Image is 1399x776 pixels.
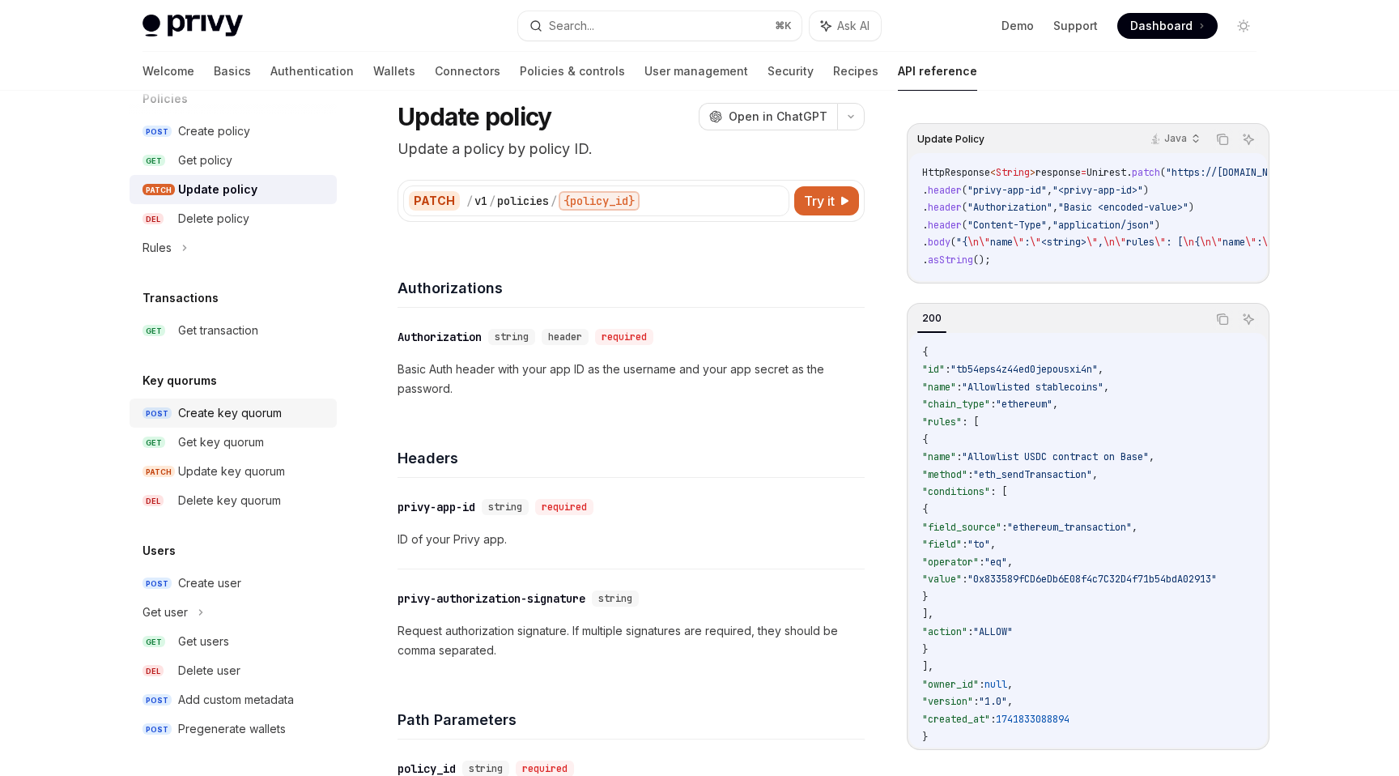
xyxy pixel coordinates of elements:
p: ID of your Privy app. [398,530,865,549]
div: / [551,193,557,209]
span: "field_source" [922,521,1001,534]
span: header [548,330,582,343]
span: } [922,731,928,744]
button: Toggle dark mode [1231,13,1257,39]
div: / [466,193,473,209]
span: String [996,166,1030,179]
div: Get transaction [178,321,258,340]
a: Basics [214,52,251,91]
div: Delete policy [178,209,249,228]
div: Create user [178,573,241,593]
div: Authorization [398,329,482,345]
span: : [ [990,485,1007,498]
div: Search... [549,16,594,36]
div: Get policy [178,151,232,170]
span: : [979,678,984,691]
span: Try it [804,191,835,211]
a: Demo [1001,18,1034,34]
span: \" [979,236,990,249]
a: Policies & controls [520,52,625,91]
h4: Path Parameters [398,709,865,731]
span: , [1007,678,1013,691]
span: GET [142,155,165,167]
span: : [962,538,967,551]
span: : [990,398,996,411]
span: "operator" [922,556,979,569]
span: . [1126,166,1132,179]
span: \n [1200,236,1211,249]
a: PATCHUpdate key quorum [130,457,337,486]
span: \" [1262,236,1274,249]
span: Dashboard [1130,18,1193,34]
span: ( [962,201,967,214]
span: "{ [956,236,967,249]
span: header [928,201,962,214]
a: User management [644,52,748,91]
span: 1741833088894 [996,713,1069,726]
span: response [1035,166,1081,179]
span: , [1047,219,1052,232]
span: header [928,184,962,197]
span: \n [1103,236,1115,249]
h1: Update policy [398,102,551,131]
span: (); [973,254,990,266]
span: , [990,538,996,551]
span: PATCH [142,184,175,196]
span: string [495,330,529,343]
span: , [1098,236,1103,249]
span: Unirest [1086,166,1126,179]
p: Request authorization signature. If multiple signatures are required, they should be comma separa... [398,621,865,660]
h4: Headers [398,447,865,469]
p: Java [1164,132,1187,145]
span: POST [142,694,172,706]
button: Ask AI [810,11,881,41]
div: Add custom metadata [178,690,294,710]
span: PATCH [142,466,175,478]
a: Support [1053,18,1098,34]
span: "Basic <encoded-value>" [1058,201,1189,214]
div: Update policy [178,180,257,199]
a: Wallets [373,52,415,91]
span: "action" [922,625,967,638]
span: string [598,592,632,605]
span: "<privy-app-id>" [1052,184,1143,197]
span: , [1103,381,1109,394]
span: { [1194,236,1200,249]
a: PATCHUpdate policy [130,175,337,204]
span: : [956,381,962,394]
span: "Content-Type" [967,219,1047,232]
span: \" [1154,236,1166,249]
a: Dashboard [1117,13,1218,39]
span: POST [142,126,172,138]
button: Java [1141,126,1207,153]
span: : [979,556,984,569]
span: \" [1245,236,1257,249]
span: "to" [967,538,990,551]
p: Basic Auth header with your app ID as the username and your app secret as the password. [398,360,865,399]
button: Open in ChatGPT [699,103,837,130]
span: "Allowlisted stablecoins" [962,381,1103,394]
span: : [990,713,996,726]
span: , [1047,184,1052,197]
span: ) [1154,219,1160,232]
span: ( [962,219,967,232]
span: "eth_sendTransaction" [973,468,1092,481]
span: Ask AI [837,18,870,34]
span: patch [1132,166,1160,179]
span: . [922,201,928,214]
a: DELDelete policy [130,204,337,233]
span: "field" [922,538,962,551]
span: "application/json" [1052,219,1154,232]
span: "version" [922,695,973,708]
div: v1 [474,193,487,209]
span: asString [928,254,973,266]
h5: Transactions [142,288,219,308]
span: "conditions" [922,485,990,498]
a: Recipes [833,52,878,91]
span: DEL [142,213,164,225]
span: , [1007,556,1013,569]
span: HttpResponse [922,166,990,179]
span: "created_at" [922,713,990,726]
p: Update a policy by policy ID. [398,138,865,160]
span: Open in ChatGPT [729,109,827,125]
